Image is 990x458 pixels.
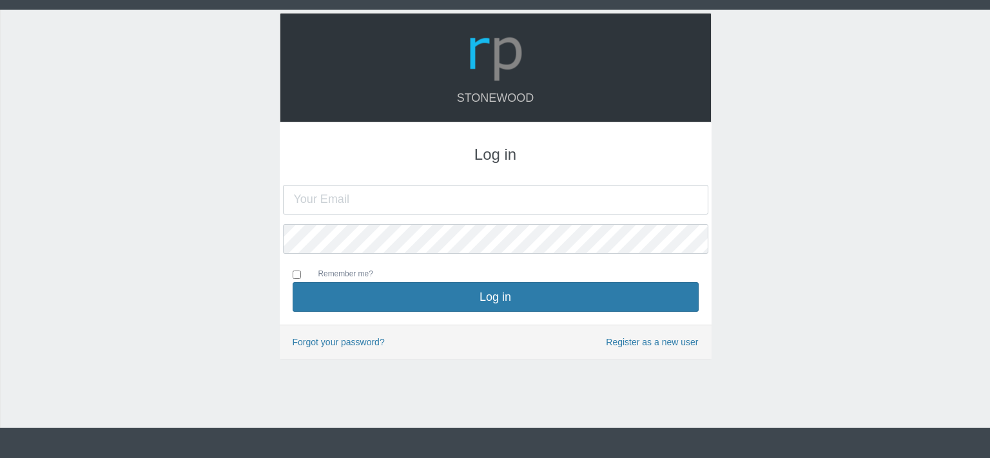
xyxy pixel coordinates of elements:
a: Register as a new user [606,335,698,350]
h4: Stonewood [293,92,698,105]
input: Remember me? [293,271,301,279]
h3: Log in [293,146,699,163]
a: Forgot your password? [293,337,385,347]
label: Remember me? [306,268,373,282]
input: Your Email [283,185,708,215]
button: Log in [293,282,699,312]
img: Logo [465,23,527,85]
